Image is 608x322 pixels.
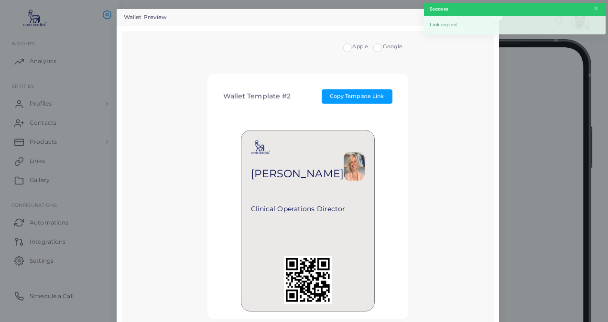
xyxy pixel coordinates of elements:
div: Link copied [424,16,606,34]
span: Copy Template Link [330,93,384,99]
img: QR Code [284,256,332,304]
button: Copy Template Link [322,89,392,104]
span: [PERSON_NAME] [251,167,344,180]
strong: Success [430,6,448,12]
button: Close [593,3,599,14]
span: Google [383,43,403,50]
h4: Wallet Template #2 [223,92,291,100]
img: Logo [251,140,271,154]
span: Clinical Operations Director [251,204,365,214]
h5: Wallet Preview [124,13,167,21]
span: Apple [352,43,368,50]
img: e9a7336ad7c9f42cfdba0b306c997a0915f908b481f7f69e578e6dd75320407b.png [344,152,365,181]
